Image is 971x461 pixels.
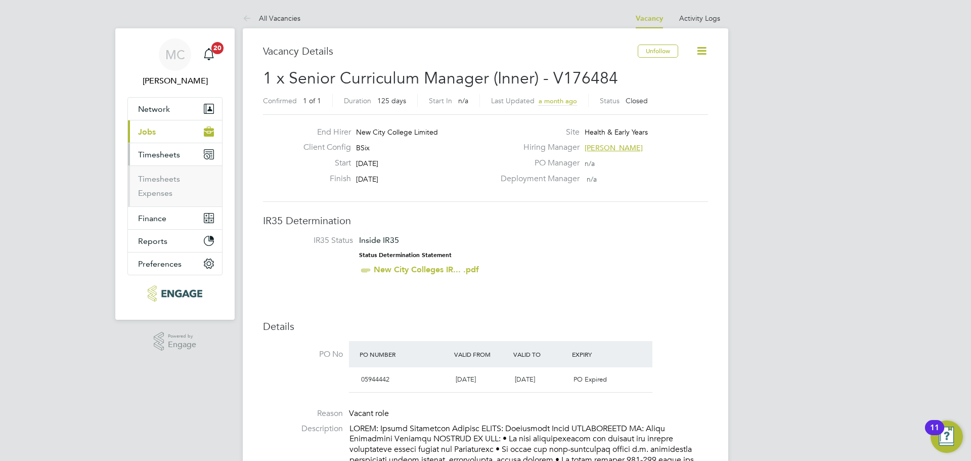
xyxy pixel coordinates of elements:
span: MC [165,48,185,61]
div: Timesheets [128,165,222,206]
label: End Hirer [295,127,351,138]
span: Preferences [138,259,182,269]
label: Description [263,424,343,434]
button: Unfollow [638,45,678,58]
label: Duration [344,96,371,105]
h3: Details [263,320,708,333]
span: Inside IR35 [359,235,399,245]
div: PO Number [357,345,452,363]
label: Status [600,96,620,105]
span: [DATE] [356,159,378,168]
a: Go to home page [127,285,223,302]
span: n/a [458,96,468,105]
strong: Status Determination Statement [359,252,452,259]
button: Network [128,98,222,120]
span: 20 [211,42,224,54]
span: [DATE] [356,175,378,184]
span: 125 days [377,96,406,105]
button: Jobs [128,120,222,143]
span: a month ago [539,97,577,105]
span: Timesheets [138,150,180,159]
label: Client Config [295,142,351,153]
span: BSix [356,143,370,152]
label: Reason [263,408,343,419]
span: Health & Early Years [585,128,648,137]
label: Confirmed [263,96,297,105]
span: Mark Carter [127,75,223,87]
span: 1 x Senior Curriculum Manager (Inner) - V176484 [263,68,618,88]
a: All Vacancies [243,14,300,23]
label: Last Updated [491,96,535,105]
label: Start In [429,96,452,105]
a: Vacancy [636,14,663,23]
span: 1 of 1 [303,96,321,105]
button: Open Resource Center, 11 new notifications [931,421,963,453]
div: Valid From [452,345,511,363]
a: Expenses [138,188,172,198]
button: Preferences [128,253,222,275]
label: Site [495,127,580,138]
label: Hiring Manager [495,142,580,153]
span: Network [138,104,170,114]
button: Reports [128,230,222,252]
span: Reports [138,236,167,246]
a: Activity Logs [679,14,720,23]
span: Finance [138,214,166,223]
span: [PERSON_NAME] [585,143,643,152]
a: New City Colleges IR... .pdf [374,265,479,274]
div: Valid To [511,345,570,363]
span: PO Expired [573,375,607,384]
a: MC[PERSON_NAME] [127,38,223,87]
span: [DATE] [456,375,476,384]
img: xede-logo-retina.png [148,285,202,302]
a: 20 [199,38,219,71]
span: 05944442 [361,375,389,384]
h3: IR35 Determination [263,214,708,227]
div: 11 [930,428,939,441]
span: Vacant role [349,408,389,418]
button: Finance [128,207,222,229]
span: Jobs [138,127,156,137]
span: n/a [585,159,595,168]
button: Timesheets [128,143,222,165]
label: Deployment Manager [495,174,580,184]
a: Timesheets [138,174,180,184]
span: n/a [587,175,597,184]
span: New City College Limited [356,128,438,137]
span: Closed [626,96,648,105]
label: Start [295,158,351,169]
span: [DATE] [515,375,535,384]
span: Engage [168,341,196,349]
label: PO No [263,349,343,360]
h3: Vacancy Details [263,45,638,58]
span: Powered by [168,332,196,341]
a: Powered byEngage [154,332,197,351]
label: PO Manager [495,158,580,169]
div: Expiry [569,345,629,363]
nav: Main navigation [115,28,235,320]
label: Finish [295,174,351,184]
label: IR35 Status [273,235,353,246]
